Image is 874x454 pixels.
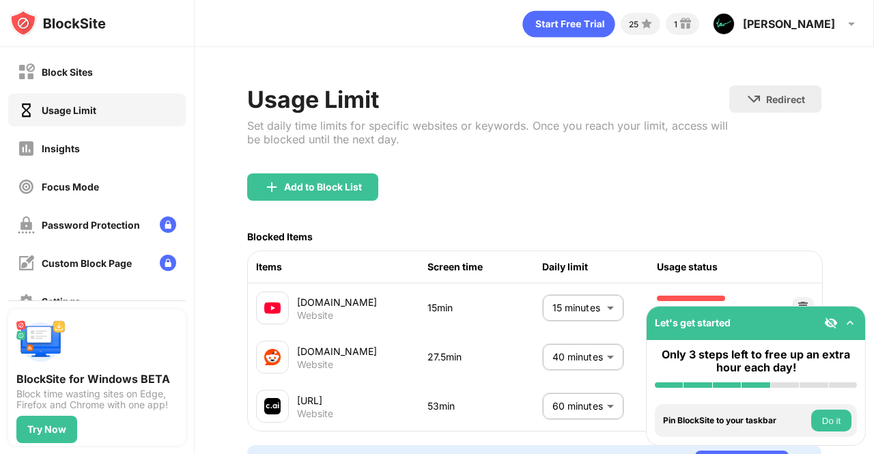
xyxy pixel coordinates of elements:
[18,216,35,233] img: password-protection-off.svg
[42,219,140,231] div: Password Protection
[42,257,132,269] div: Custom Block Page
[766,94,805,105] div: Redirect
[247,85,729,113] div: Usage Limit
[629,19,638,29] div: 25
[160,216,176,233] img: lock-menu.svg
[522,10,615,38] div: animation
[160,255,176,271] img: lock-menu.svg
[18,140,35,157] img: insights-off.svg
[18,178,35,195] img: focus-off.svg
[427,399,542,414] div: 53min
[552,399,602,414] p: 60 minutes
[16,388,178,410] div: Block time wasting sites on Edge, Firefox and Chrome with one app!
[16,372,178,386] div: BlockSite for Windows BETA
[657,259,772,274] div: Usage status
[713,13,735,35] img: ACg8ocINSibF5AfkZ5JQ78EGzxd5PelEV4OeQv9gabOM5yQyELdliUfh=s96-c
[247,119,729,146] div: Set daily time limits for specific websites or keywords. Once you reach your limit, access will b...
[552,300,602,315] p: 15 minutes
[42,66,93,78] div: Block Sites
[256,259,427,274] div: Items
[552,350,602,365] p: 40 minutes
[427,259,542,274] div: Screen time
[297,309,333,322] div: Website
[743,17,835,31] div: [PERSON_NAME]
[264,300,281,316] img: favicons
[297,408,333,420] div: Website
[18,255,35,272] img: customize-block-page-off.svg
[42,296,81,307] div: Settings
[18,293,35,310] img: settings-off.svg
[297,295,427,309] div: [DOMAIN_NAME]
[284,182,362,193] div: Add to Block List
[677,16,694,32] img: reward-small.svg
[824,316,838,330] img: eye-not-visible.svg
[247,231,313,242] div: Blocked Items
[297,344,427,358] div: [DOMAIN_NAME]
[674,19,677,29] div: 1
[811,410,851,431] button: Do it
[42,104,96,116] div: Usage Limit
[297,393,427,408] div: [URL]
[655,348,857,374] div: Only 3 steps left to free up an extra hour each day!
[27,424,66,435] div: Try Now
[542,259,657,274] div: Daily limit
[18,63,35,81] img: block-off.svg
[42,181,99,193] div: Focus Mode
[264,349,281,365] img: favicons
[843,316,857,330] img: omni-setup-toggle.svg
[264,398,281,414] img: favicons
[16,317,66,367] img: push-desktop.svg
[42,143,80,154] div: Insights
[427,350,542,365] div: 27.5min
[10,10,106,37] img: logo-blocksite.svg
[638,16,655,32] img: points-small.svg
[655,317,731,328] div: Let's get started
[18,102,35,119] img: time-usage-on.svg
[427,300,542,315] div: 15min
[663,416,808,425] div: Pin BlockSite to your taskbar
[297,358,333,371] div: Website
